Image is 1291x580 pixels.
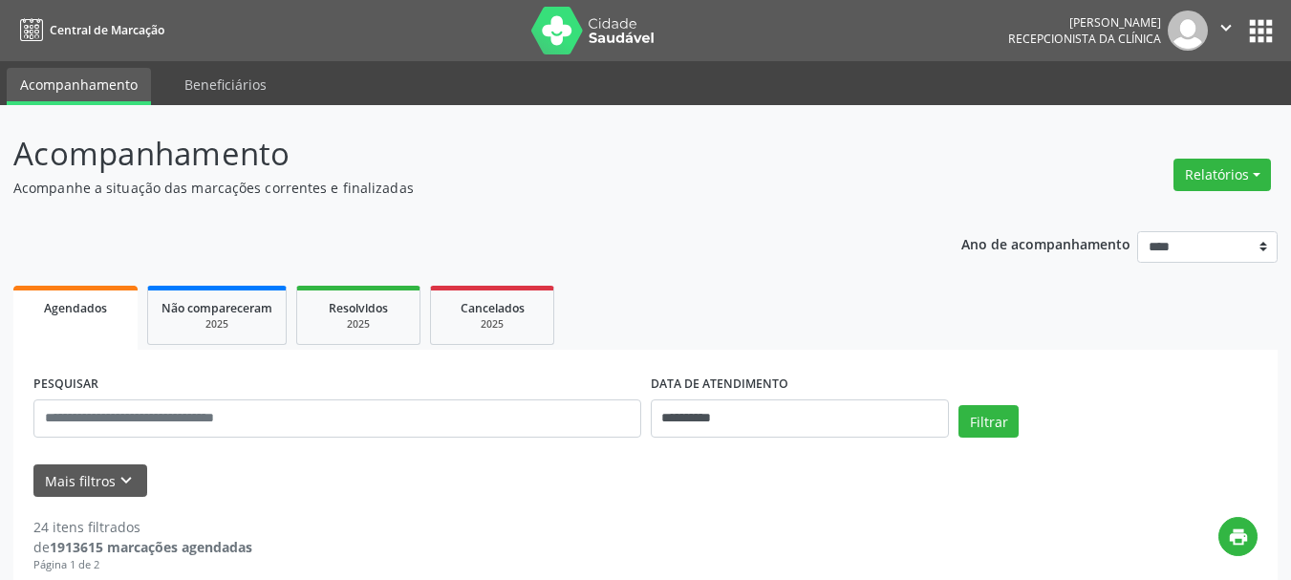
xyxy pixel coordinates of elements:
label: DATA DE ATENDIMENTO [651,370,788,399]
div: de [33,537,252,557]
div: 2025 [161,317,272,332]
button: Relatórios [1173,159,1271,191]
a: Beneficiários [171,68,280,101]
span: Cancelados [461,300,525,316]
span: Recepcionista da clínica [1008,31,1161,47]
div: 2025 [444,317,540,332]
button: apps [1244,14,1278,48]
strong: 1913615 marcações agendadas [50,538,252,556]
div: 2025 [311,317,406,332]
div: Página 1 de 2 [33,557,252,573]
button: print [1218,517,1258,556]
span: Agendados [44,300,107,316]
a: Central de Marcação [13,14,164,46]
p: Acompanhe a situação das marcações correntes e finalizadas [13,178,898,198]
div: [PERSON_NAME] [1008,14,1161,31]
i:  [1216,17,1237,38]
i: print [1228,526,1249,548]
button: Mais filtroskeyboard_arrow_down [33,464,147,498]
img: img [1168,11,1208,51]
button:  [1208,11,1244,51]
button: Filtrar [958,405,1019,438]
label: PESQUISAR [33,370,98,399]
p: Ano de acompanhamento [961,231,1130,255]
i: keyboard_arrow_down [116,470,137,491]
span: Resolvidos [329,300,388,316]
span: Central de Marcação [50,22,164,38]
span: Não compareceram [161,300,272,316]
div: 24 itens filtrados [33,517,252,537]
a: Acompanhamento [7,68,151,105]
p: Acompanhamento [13,130,898,178]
